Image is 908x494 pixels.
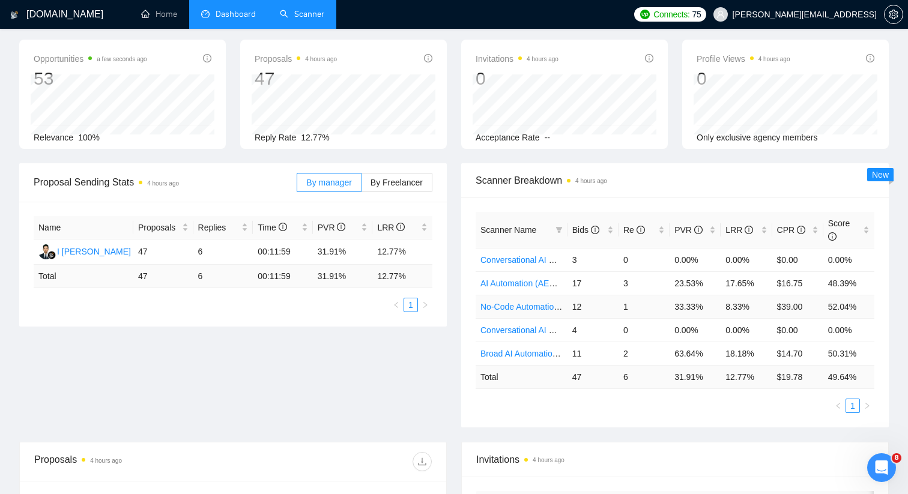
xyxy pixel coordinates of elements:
span: right [422,301,429,309]
img: logo [10,5,19,25]
td: 47 [133,265,193,288]
td: 6 [619,365,670,388]
td: 0.00% [721,248,772,271]
button: left [831,399,846,413]
button: download [413,452,432,471]
a: Broad AI Automation (AEST) [480,349,587,358]
th: Name [34,216,133,239]
a: No-Code Automation (Budget Filters W4, Aug) [480,302,652,312]
td: 47 [567,365,619,388]
button: setting [884,5,903,24]
img: IG [38,244,53,259]
span: By manager [306,178,351,187]
a: Conversational AI & AI Agents (Budget Filters) [480,255,652,265]
span: Invitations [476,452,874,467]
td: 4 [567,318,619,342]
span: dashboard [201,10,210,18]
li: Next Page [418,298,432,312]
td: 11 [567,342,619,365]
td: 0 [619,248,670,271]
td: 0 [619,318,670,342]
button: left [389,298,404,312]
span: Profile Views [697,52,790,66]
span: 100% [78,133,100,142]
span: left [393,301,400,309]
img: upwork-logo.png [640,10,650,19]
td: 1 [619,295,670,318]
th: Replies [193,216,253,239]
span: 75 [692,8,701,21]
span: setting [885,10,903,19]
td: 00:11:59 [253,265,313,288]
span: Scanner Breakdown [476,173,874,188]
span: By Freelancer [371,178,423,187]
td: 6 [193,265,253,288]
time: 4 hours ago [575,178,607,184]
td: 33.33% [670,295,721,318]
time: 4 hours ago [305,56,337,62]
span: info-circle [396,223,405,231]
li: Previous Page [389,298,404,312]
span: filter [553,221,565,239]
span: Reply Rate [255,133,296,142]
span: Replies [198,221,240,234]
button: right [418,298,432,312]
span: info-circle [694,226,703,234]
td: 3 [567,248,619,271]
td: 0.00% [721,318,772,342]
span: PVR [318,223,346,232]
td: 31.91 % [313,265,373,288]
span: user [716,10,725,19]
time: a few seconds ago [97,56,147,62]
span: Bids [572,225,599,235]
span: Proposals [138,221,180,234]
span: Scanner Name [480,225,536,235]
time: 4 hours ago [533,457,564,463]
td: 31.91% [313,239,373,265]
div: 47 [255,67,337,90]
div: 0 [476,67,558,90]
span: Opportunities [34,52,147,66]
span: info-circle [828,232,837,241]
a: homeHome [141,9,177,19]
span: info-circle [866,54,874,62]
a: Conversational AI & AI Agents (Client Filters) [480,325,647,335]
a: setting [884,10,903,19]
a: 1 [846,399,859,412]
a: searchScanner [280,9,324,19]
span: info-circle [591,226,599,234]
time: 4 hours ago [147,180,179,187]
span: Proposals [255,52,337,66]
span: info-circle [637,226,645,234]
span: info-circle [645,54,653,62]
span: LRR [377,223,405,232]
li: Next Page [860,399,874,413]
td: 52.04% [823,295,874,318]
span: Re [623,225,645,235]
span: left [835,402,842,409]
td: 6 [193,239,253,265]
td: 50.31% [823,342,874,365]
div: 0 [697,67,790,90]
a: AI Automation (AEST) [480,279,563,288]
span: download [413,457,431,466]
span: info-circle [745,226,753,234]
td: 12 [567,295,619,318]
td: 17.65% [721,271,772,295]
td: 3 [619,271,670,295]
td: 0.00% [670,318,721,342]
td: 12.77% [372,239,432,265]
td: 47 [133,239,193,265]
span: CPR [777,225,805,235]
span: LRR [725,225,753,235]
div: Proposals [34,452,233,471]
td: 49.64 % [823,365,874,388]
span: Relevance [34,133,73,142]
div: I [PERSON_NAME] [PERSON_NAME] [57,245,202,258]
span: 8 [892,453,901,463]
td: 31.91 % [670,365,721,388]
span: -- [545,133,550,142]
time: 4 hours ago [90,457,122,464]
span: right [864,402,871,409]
td: 0.00% [823,318,874,342]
